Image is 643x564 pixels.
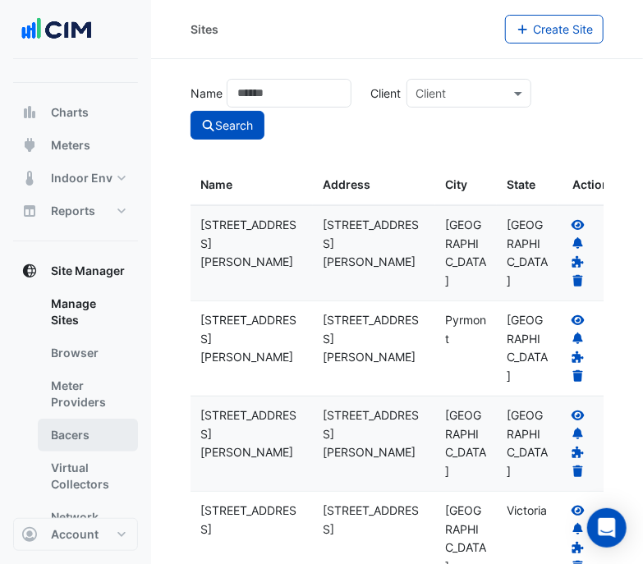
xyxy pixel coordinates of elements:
div: [STREET_ADDRESS][PERSON_NAME] [323,311,425,367]
span: City [445,177,467,191]
a: Virtual Collectors [38,452,138,501]
div: [GEOGRAPHIC_DATA] [507,406,549,481]
button: Account [13,518,138,551]
span: Reports [51,203,95,219]
a: Manage Sites [38,287,138,337]
a: Browser [38,337,138,369]
button: Reports [13,195,138,227]
div: Pyrmont [445,311,487,349]
div: [GEOGRAPHIC_DATA] [445,216,487,291]
a: Delete Site [571,273,586,287]
div: Victoria [507,502,549,520]
span: State [507,177,535,191]
div: [STREET_ADDRESS][PERSON_NAME] [200,216,303,272]
span: Site Manager [51,263,125,279]
span: Name [200,177,232,191]
button: Indoor Env [13,162,138,195]
button: Create Site [505,15,604,44]
div: [STREET_ADDRESS][PERSON_NAME] [200,311,303,367]
app-icon: Meters [21,137,38,154]
a: Network Providers [38,501,138,550]
span: Indoor Env [51,170,113,186]
div: [STREET_ADDRESS] [323,502,425,539]
span: Address [323,177,370,191]
button: Site Manager [13,254,138,287]
div: Open Intercom Messenger [587,508,627,548]
div: [STREET_ADDRESS][PERSON_NAME] [323,216,425,272]
button: Search [191,111,264,140]
app-icon: Site Manager [21,263,38,279]
div: [STREET_ADDRESS][PERSON_NAME] [323,406,425,462]
div: [STREET_ADDRESS] [200,502,303,539]
span: Meters [51,137,90,154]
a: Delete Site [571,464,586,478]
a: Meter Providers [38,369,138,419]
app-icon: Reports [21,203,38,219]
button: Meters [13,129,138,162]
app-icon: Charts [21,104,38,121]
div: [GEOGRAPHIC_DATA] [507,311,549,386]
div: [STREET_ADDRESS][PERSON_NAME] [200,406,303,462]
span: Action [572,176,609,195]
span: Create Site [533,22,593,36]
div: [GEOGRAPHIC_DATA] [445,406,487,481]
app-icon: Indoor Env [21,170,38,186]
div: [GEOGRAPHIC_DATA] [507,216,549,291]
div: Sites [191,21,218,38]
span: Account [51,526,99,543]
a: Bacers [38,419,138,452]
span: Charts [51,104,89,121]
a: Delete Site [571,369,586,383]
img: Company Logo [20,13,94,46]
label: Client [361,79,397,108]
label: Name [181,79,217,108]
button: Charts [13,96,138,129]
